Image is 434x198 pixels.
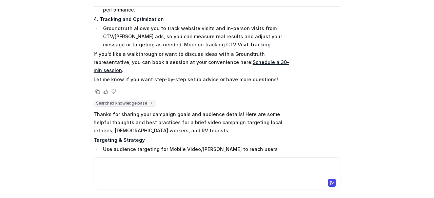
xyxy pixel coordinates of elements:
[94,50,292,74] p: If you’d like a walkthrough or want to discuss ideas with a Groundtruth representative, you can b...
[101,24,292,49] li: Groundtruth allows you to track website visits and in-person visits from CTV/[PERSON_NAME] ads, s...
[226,42,271,47] a: CTV Visit Tracking
[94,59,289,73] a: Schedule a 30-min session
[94,137,145,143] strong: Targeting & Strategy
[94,100,156,107] span: Searched knowledge base
[94,75,292,84] p: Let me know if you want step-by-step setup advice or have more questions!
[94,110,292,135] p: Thanks for sharing your campaign goals and audience details! Here are some helpful thoughts and b...
[94,16,164,22] strong: 4. Tracking and Optimization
